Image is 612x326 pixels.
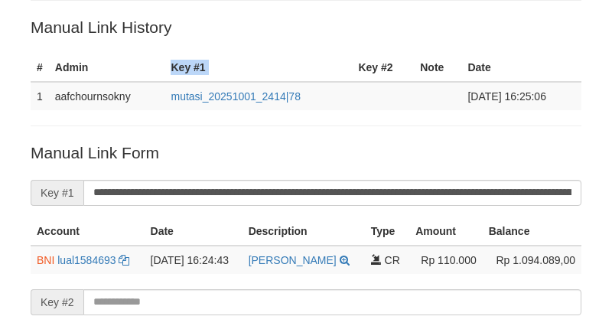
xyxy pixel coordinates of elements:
[483,217,581,246] th: Balance
[31,180,83,206] span: Key #1
[164,54,352,82] th: Key #1
[483,246,581,274] td: Rp 1.094.089,00
[37,254,54,266] span: BNI
[243,217,365,246] th: Description
[365,217,410,246] th: Type
[409,217,483,246] th: Amount
[49,82,165,110] td: aafchournsokny
[385,254,400,266] span: CR
[31,82,49,110] td: 1
[461,82,581,110] td: [DATE] 16:25:06
[31,16,581,38] p: Manual Link History
[145,217,243,246] th: Date
[409,246,483,274] td: Rp 110.000
[57,254,116,266] a: lual1584693
[145,246,243,274] td: [DATE] 16:24:43
[461,54,581,82] th: Date
[414,54,461,82] th: Note
[352,54,414,82] th: Key #2
[49,54,165,82] th: Admin
[31,54,49,82] th: #
[249,254,337,266] a: [PERSON_NAME]
[31,217,145,246] th: Account
[171,90,300,103] a: mutasi_20251001_2414|78
[31,142,581,164] p: Manual Link Form
[119,254,129,266] a: Copy lual1584693 to clipboard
